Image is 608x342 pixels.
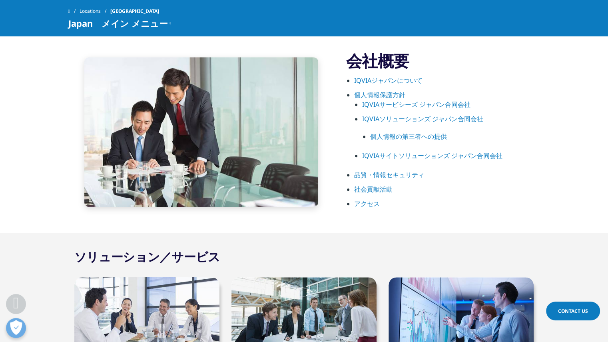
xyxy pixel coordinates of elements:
a: 個人情報保護方針 [354,90,405,99]
span: Japan メイン メニュー [68,18,168,28]
span: Contact Us [558,308,588,314]
a: 社会貢献活動 [354,185,393,194]
img: Professional men in meeting signing paperwork [84,57,318,207]
button: 優先設定センターを開く [6,318,26,338]
h3: 会社概要 [346,51,540,71]
a: IQVIAサービシーズ ジャパン合同会社 [362,100,470,109]
a: IQVIAソリューションズ ジャパン合同会社 [362,114,483,123]
a: IQVIAジャパンについて [354,76,423,85]
a: Contact Us [546,302,600,320]
a: アクセス [354,199,380,208]
a: IQVIAサイトソリューションズ ジャパン合同会社 [362,151,502,160]
a: 個人情報の第三者への提供 [370,132,447,141]
span: [GEOGRAPHIC_DATA] [110,4,159,18]
a: Locations [80,4,110,18]
h2: ソリューション／サービス [74,249,220,265]
a: 品質・情報セキュリティ [354,170,425,179]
